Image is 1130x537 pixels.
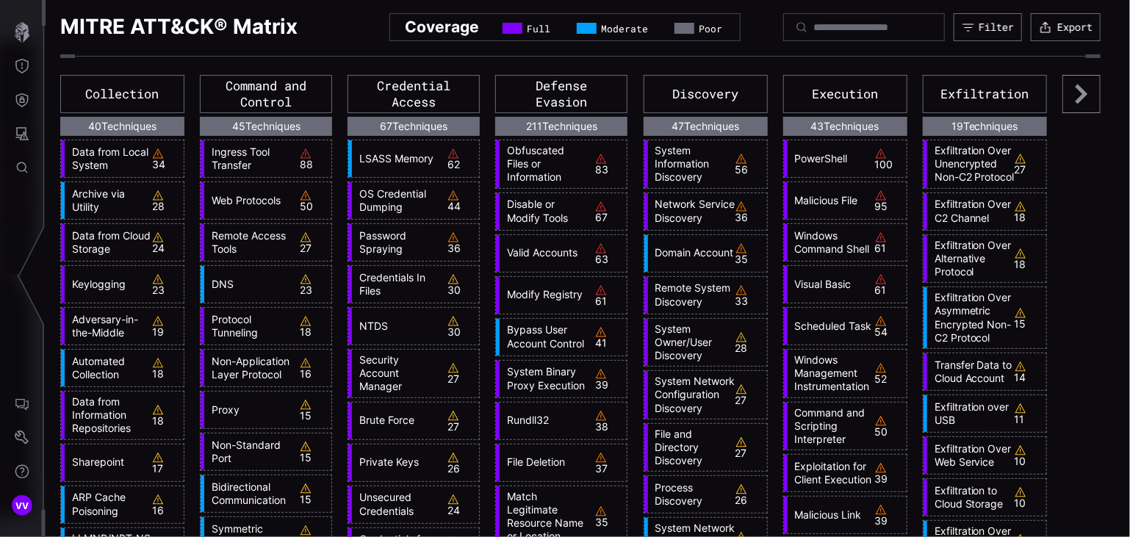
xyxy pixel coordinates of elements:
[783,117,907,136] div: 43 Techniques
[875,362,903,384] div: 52
[204,355,292,381] a: Non-Application Layer Protocol
[601,23,648,35] span: Moderate
[923,75,1047,113] div: Exfiltration
[595,505,623,527] div: 35
[500,323,587,350] a: Bypass User Account Control
[1015,248,1043,270] div: 18
[500,288,587,301] a: Modify Registry
[875,231,903,253] div: 61
[927,484,1015,511] a: Exfiltration to Cloud Storage
[595,326,623,348] div: 41
[500,246,587,259] a: Valid Accounts
[788,508,875,522] a: Malicious Link
[300,273,328,295] div: 23
[595,410,623,432] div: 38
[352,271,439,298] a: Credentials In Files
[644,117,768,136] div: 47 Techniques
[204,145,292,172] a: Ingress Tool Transfer
[447,190,475,212] div: 44
[735,284,763,306] div: 33
[204,194,292,207] a: Web Protocols
[152,231,180,253] div: 24
[500,198,587,224] a: Disable or Modify Tools
[923,117,1047,136] div: 19 Techniques
[204,403,292,417] a: Proxy
[735,201,763,223] div: 36
[1015,444,1043,466] div: 10
[1015,307,1043,329] div: 15
[447,148,475,170] div: 62
[447,494,475,516] div: 24
[788,460,875,486] a: Exploitation for Client Execution
[500,365,587,392] a: System Binary Proxy Execution
[500,144,587,184] a: Obfuscated Files or Information
[979,21,1014,34] div: Filter
[60,13,298,41] h1: MITRE ATT&CK® Matrix
[788,406,875,447] a: Command and Scripting Interpreter
[65,395,152,436] a: Data from Information Repositories
[352,187,439,214] a: OS Credential Dumping
[875,315,903,337] div: 54
[595,368,623,390] div: 39
[648,375,735,415] a: System Network Configuration Discovery
[927,239,1015,279] a: Exfiltration Over Alternative Protocol
[595,284,623,306] div: 61
[447,362,475,384] div: 27
[447,231,475,253] div: 36
[927,144,1015,184] a: Exfiltration Over Unencrypted Non-C2 Protocol
[352,414,439,427] a: Brute Force
[300,357,328,379] div: 16
[927,291,1015,345] a: Exfiltration Over Asymmetric Encrypted Non-C2 Protocol
[875,415,903,437] div: 50
[788,194,875,207] a: Malicious File
[735,383,763,406] div: 27
[875,273,903,295] div: 61
[595,153,623,175] div: 83
[735,331,763,353] div: 28
[65,187,152,214] a: Archive via Utility
[447,273,475,295] div: 30
[927,400,1015,427] a: Exfiltration over USB
[788,320,875,333] a: Scheduled Task
[300,190,328,212] div: 50
[735,153,763,175] div: 56
[60,75,184,113] div: Collection
[352,229,439,256] a: Password Spraying
[1015,201,1043,223] div: 18
[152,494,180,516] div: 16
[200,117,332,136] div: 45 Techniques
[595,201,623,223] div: 67
[1015,361,1043,383] div: 14
[1015,153,1043,175] div: 27
[648,281,735,308] a: Remote System Discovery
[447,410,475,432] div: 27
[300,315,328,337] div: 18
[65,455,152,469] a: Sharepoint
[152,404,180,426] div: 18
[152,315,180,337] div: 19
[648,322,735,363] a: System Owner/User Discovery
[204,278,292,291] a: DNS
[65,355,152,381] a: Automated Collection
[495,75,627,113] div: Defense Evasion
[65,145,152,172] a: Data from Local System
[65,278,152,291] a: Keylogging
[300,483,328,505] div: 15
[735,483,763,505] div: 26
[352,320,439,333] a: NTDS
[954,13,1022,41] button: Filter
[927,198,1015,224] a: Exfiltration Over C2 Channel
[204,480,292,507] a: Bidirectional Communication
[875,148,903,170] div: 100
[648,144,735,184] a: System Information Discovery
[495,117,627,136] div: 211 Techniques
[204,229,292,256] a: Remote Access Tools
[300,148,328,170] div: 88
[500,455,587,469] a: File Deletion
[527,23,550,35] span: Full
[352,455,439,469] a: Private Keys
[699,23,722,35] span: Poor
[152,452,180,474] div: 17
[447,315,475,337] div: 30
[152,273,180,295] div: 23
